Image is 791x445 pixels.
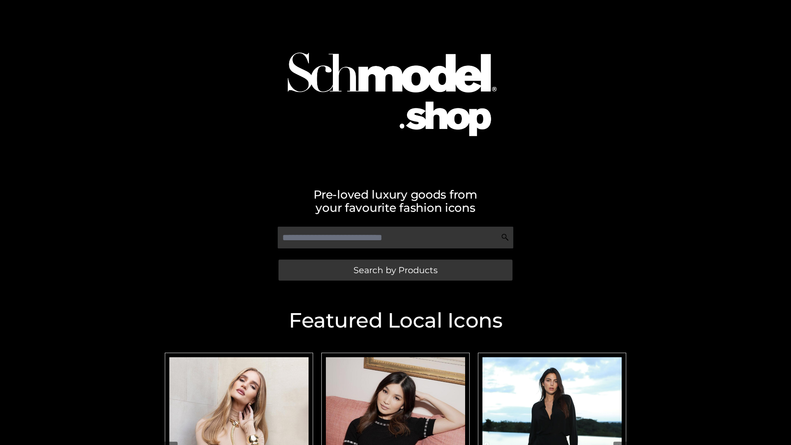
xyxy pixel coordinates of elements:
img: Search Icon [501,233,509,241]
h2: Featured Local Icons​ [161,310,630,331]
a: Search by Products [278,260,513,281]
span: Search by Products [353,266,438,274]
h2: Pre-loved luxury goods from your favourite fashion icons [161,188,630,214]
